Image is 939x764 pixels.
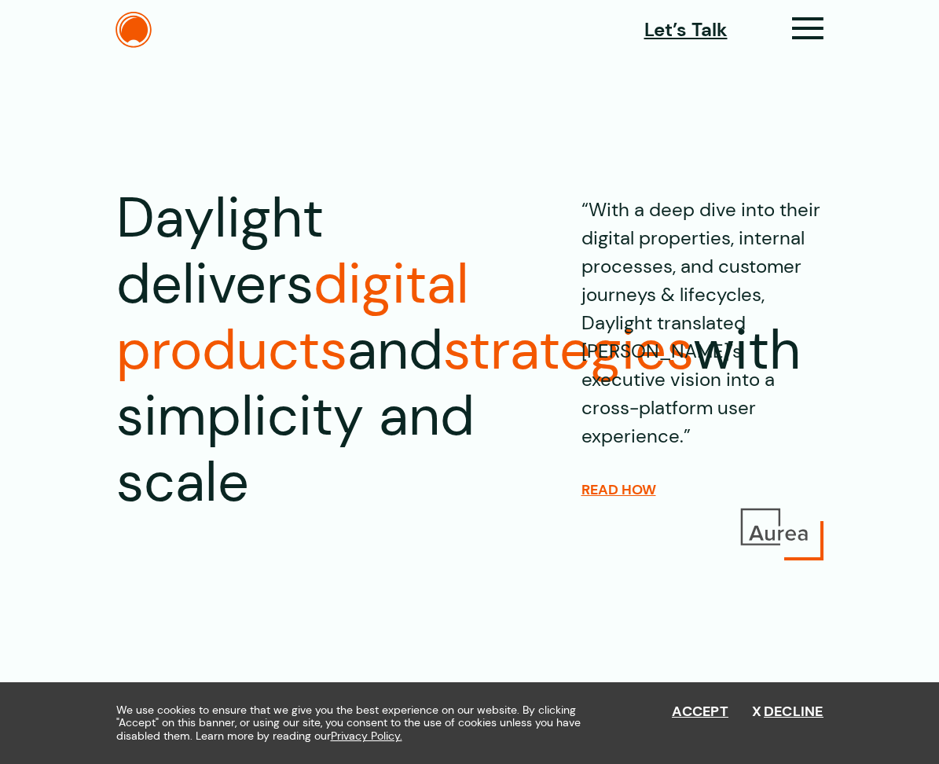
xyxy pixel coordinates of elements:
button: Decline [752,703,823,721]
a: READ HOW [581,481,656,498]
h1: Daylight delivers and with simplicity and scale [116,185,541,516]
img: Aurea Logo [737,505,812,549]
span: digital products [116,248,469,386]
span: We use cookies to ensure that we give you the best experience on our website. By clicking "Accept... [116,703,597,743]
span: strategies [443,314,693,386]
img: The Daylight Studio Logo [116,12,152,48]
a: Privacy Policy. [331,729,402,743]
p: “With a deep dive into their digital properties, internal processes, and customer journeys & life... [581,185,823,450]
a: Let’s Talk [644,16,728,44]
button: Accept [672,703,728,721]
